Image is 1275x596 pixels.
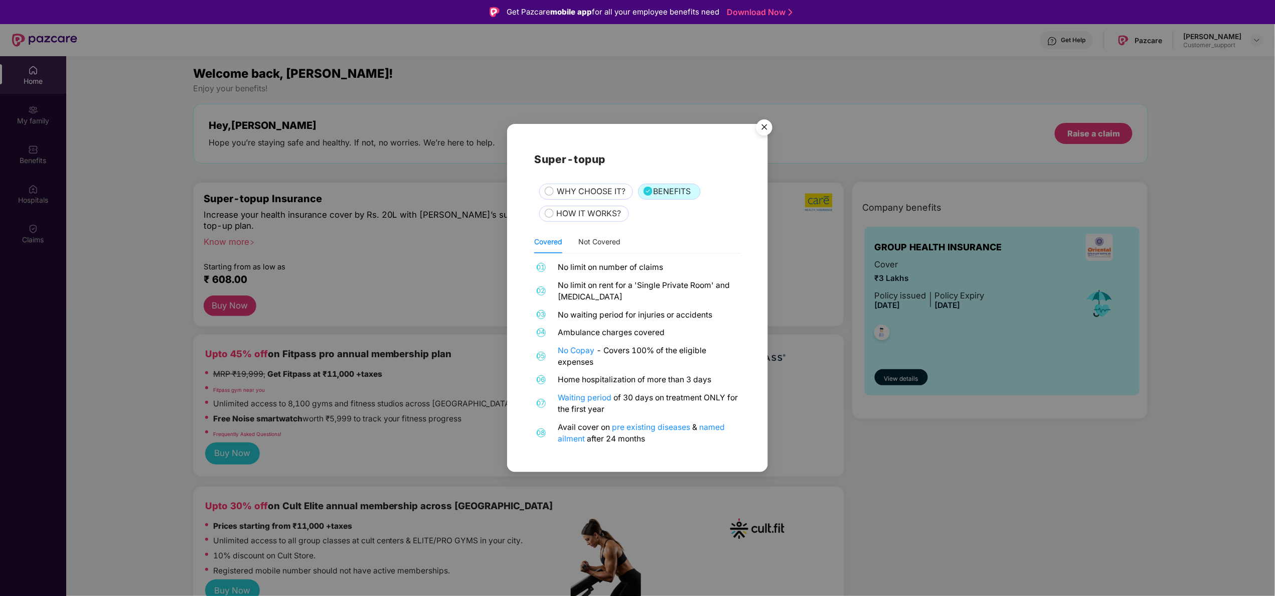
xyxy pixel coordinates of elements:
[537,286,546,295] span: 02
[558,393,614,402] a: Waiting period
[788,7,792,18] img: Stroke
[534,151,740,168] h2: Super-topup
[750,114,777,141] button: Close
[558,327,739,338] div: Ambulance charges covered
[558,374,739,385] div: Home hospitalization of more than 3 days
[558,279,739,303] div: No limit on rent for a 'Single Private Room' and [MEDICAL_DATA]
[558,421,739,445] div: Avail cover on & after 24 months
[578,236,620,247] div: Not Covered
[490,7,500,17] img: Logo
[537,375,546,384] span: 06
[537,428,546,437] span: 08
[558,261,739,273] div: No limit on number of claims
[537,263,546,272] span: 01
[537,399,546,408] span: 07
[558,392,739,415] div: of 30 days on treatment ONLY for the first year
[558,345,739,368] div: - Covers 100% of the eligible expenses
[558,346,597,355] a: No Copay
[727,7,789,18] a: Download Now
[612,422,693,432] a: pre existing diseases
[537,328,546,337] span: 04
[653,186,691,198] span: BENEFITS
[534,236,562,247] div: Covered
[557,186,625,198] span: WHY CHOOSE IT?
[750,115,778,143] img: svg+xml;base64,PHN2ZyB4bWxucz0iaHR0cDovL3d3dy53My5vcmcvMjAwMC9zdmciIHdpZHRoPSI1NiIgaGVpZ2h0PSI1Ni...
[550,7,592,17] strong: mobile app
[507,6,719,18] div: Get Pazcare for all your employee benefits need
[558,309,739,321] div: No waiting period for injuries or accidents
[557,208,621,220] span: HOW IT WORKS?
[537,352,546,361] span: 05
[537,310,546,319] span: 03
